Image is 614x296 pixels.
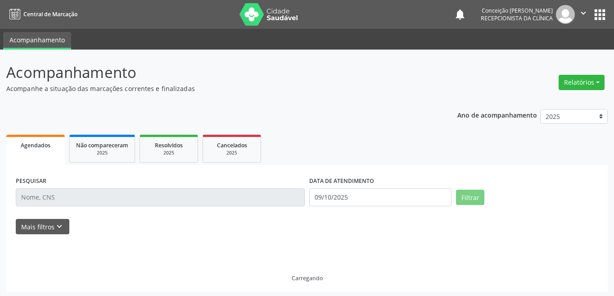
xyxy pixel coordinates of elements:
[292,274,323,282] div: Carregando
[456,190,484,205] button: Filtrar
[592,7,608,23] button: apps
[16,219,69,235] button: Mais filtroskeyboard_arrow_down
[556,5,575,24] img: img
[23,10,77,18] span: Central de Marcação
[146,150,191,156] div: 2025
[54,222,64,232] i: keyboard_arrow_down
[16,188,305,206] input: Nome, CNS
[481,7,553,14] div: Conceição [PERSON_NAME]
[481,14,553,22] span: Recepcionista da clínica
[578,8,588,18] i: 
[6,84,427,93] p: Acompanhe a situação das marcações correntes e finalizadas
[6,7,77,22] a: Central de Marcação
[6,61,427,84] p: Acompanhamento
[559,75,605,90] button: Relatórios
[309,174,374,188] label: DATA DE ATENDIMENTO
[155,141,183,149] span: Resolvidos
[457,109,537,120] p: Ano de acompanhamento
[21,141,50,149] span: Agendados
[76,141,128,149] span: Não compareceram
[16,174,46,188] label: PESQUISAR
[575,5,592,24] button: 
[76,150,128,156] div: 2025
[217,141,247,149] span: Cancelados
[3,32,71,50] a: Acompanhamento
[454,8,466,21] button: notifications
[309,188,451,206] input: Selecione um intervalo
[209,150,254,156] div: 2025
